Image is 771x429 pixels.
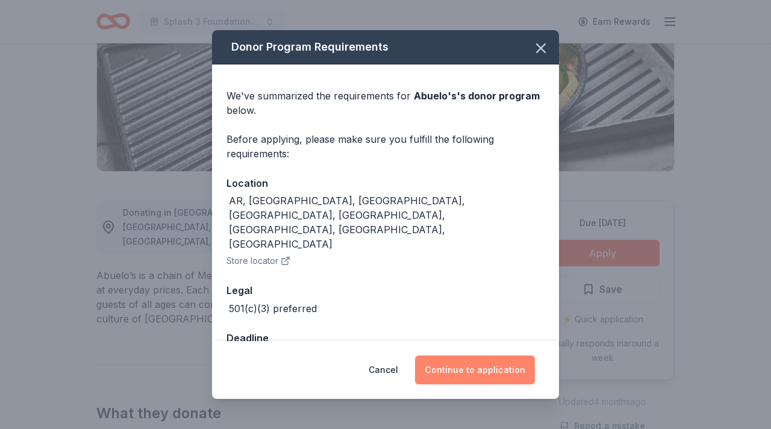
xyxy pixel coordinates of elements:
[226,254,290,268] button: Store locator
[226,283,545,298] div: Legal
[212,30,559,64] div: Donor Program Requirements
[226,89,545,117] div: We've summarized the requirements for below.
[415,355,535,384] button: Continue to application
[414,90,540,102] span: Abuelo's 's donor program
[226,132,545,161] div: Before applying, please make sure you fulfill the following requirements:
[226,175,545,191] div: Location
[226,330,545,346] div: Deadline
[229,301,317,316] div: 501(c)(3) preferred
[369,355,398,384] button: Cancel
[229,193,545,251] div: AR, [GEOGRAPHIC_DATA], [GEOGRAPHIC_DATA], [GEOGRAPHIC_DATA], [GEOGRAPHIC_DATA], [GEOGRAPHIC_DATA]...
